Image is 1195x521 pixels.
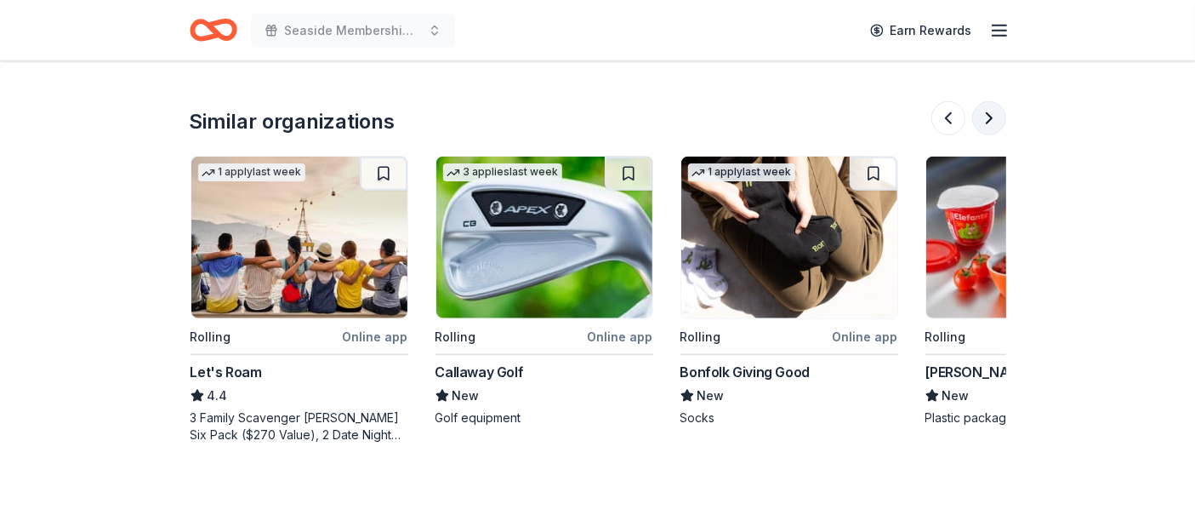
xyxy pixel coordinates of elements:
a: Image for Let's Roam1 applylast weekRollingOnline appLet's Roam4.43 Family Scavenger [PERSON_NAME... [191,156,408,444]
button: Seaside Membership Drive [251,14,455,48]
a: Earn Rewards [860,15,982,46]
div: Similar organizations [190,108,395,135]
span: New [942,386,970,406]
img: Image for Let's Roam [191,157,407,318]
div: 3 applies last week [443,163,562,181]
div: Online app [588,326,653,347]
span: New [452,386,480,406]
div: Rolling [435,327,476,347]
div: [PERSON_NAME] Global [925,362,1077,382]
div: Plastic packaging products, monetary [925,409,1143,427]
span: New [697,386,725,406]
div: Golf equipment [435,409,653,427]
a: Home [190,10,237,50]
span: Seaside Membership Drive [285,20,421,41]
a: Image for Berry GlobalRollingOnline app[PERSON_NAME] GlobalNewPlastic packaging products, monetary [925,156,1143,427]
img: Image for Bonfolk Giving Good [681,157,897,318]
div: Rolling [680,327,721,347]
div: Online app [833,326,898,347]
div: Rolling [925,327,966,347]
span: 4.4 [208,386,228,406]
div: Socks [680,409,898,427]
img: Image for Berry Global [926,157,1142,318]
div: 1 apply last week [688,163,795,181]
div: Bonfolk Giving Good [680,362,810,382]
div: Rolling [191,327,231,347]
div: Callaway Golf [435,362,524,382]
div: 1 apply last week [198,163,305,181]
div: Online app [343,326,408,347]
a: Image for Callaway Golf3 applieslast weekRollingOnline appCallaway GolfNewGolf equipment [435,156,653,427]
a: Image for Bonfolk Giving Good1 applylast weekRollingOnline appBonfolk Giving GoodNewSocks [680,156,898,427]
div: 3 Family Scavenger [PERSON_NAME] Six Pack ($270 Value), 2 Date Night Scavenger [PERSON_NAME] Two ... [191,409,408,444]
div: Let's Roam [191,362,262,382]
img: Image for Callaway Golf [436,157,652,318]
